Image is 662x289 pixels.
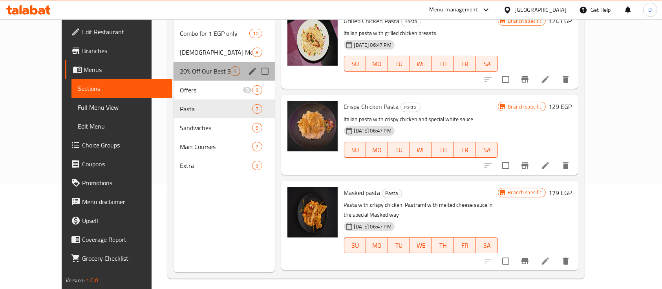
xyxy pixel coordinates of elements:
[344,15,400,27] span: Grilled Chicken Pasta
[435,240,451,251] span: TH
[252,123,262,133] div: items
[430,5,478,15] div: Menu-management
[82,159,166,169] span: Coupons
[174,118,275,137] div: Sandwiches9
[351,41,395,49] span: [DATE] 06:47 PM
[180,123,252,133] div: Sandwiches
[180,142,252,151] span: Main Courses
[65,155,172,173] a: Coupons
[454,237,476,253] button: FR
[174,99,275,118] div: Pasta7
[366,142,388,158] button: MO
[344,101,399,112] span: Crispy Chicken Pasta
[549,101,572,112] h6: 129 EGP
[71,79,172,98] a: Sections
[479,58,495,70] span: SA
[505,103,545,110] span: Branch specific
[180,104,252,114] div: Pasta
[435,144,451,156] span: TH
[174,24,275,43] div: Combo for 1 EGP only10
[249,29,262,38] div: items
[252,48,262,57] div: items
[400,103,421,112] div: Pasta
[344,200,498,220] p: Pasta with crispy chicken. Pastrami with melted cheese sauce in the special Masked way
[66,275,85,285] span: Version:
[174,62,275,81] div: 20% Off Our Best Sellers5edit
[382,189,402,198] div: Pasta
[82,46,166,55] span: Branches
[180,161,252,170] span: Extra
[78,84,166,93] span: Sections
[287,101,338,151] img: Crispy Chicken Pasta
[457,240,473,251] span: FR
[410,56,432,72] button: WE
[391,144,407,156] span: TU
[369,144,385,156] span: MO
[516,156,534,175] button: Branch-specific-item
[347,240,363,251] span: SU
[648,6,652,14] span: D
[432,142,454,158] button: TH
[180,48,252,57] div: Iftar Meals
[388,237,410,253] button: TU
[505,17,545,25] span: Branch specific
[250,30,262,37] span: 10
[457,144,473,156] span: FR
[413,58,429,70] span: WE
[174,43,275,62] div: [DEMOGRAPHIC_DATA] Meals8
[432,237,454,253] button: TH
[65,173,172,192] a: Promotions
[549,15,572,26] h6: 124 EGP
[549,187,572,198] h6: 179 EGP
[243,85,252,95] svg: Inactive section
[287,187,338,237] img: Masked pasta
[344,28,498,38] p: Italian pasta with grilled chicken breasts
[65,41,172,60] a: Branches
[479,144,495,156] span: SA
[413,240,429,251] span: WE
[347,58,363,70] span: SU
[252,104,262,114] div: items
[71,98,172,117] a: Full Menu View
[476,56,498,72] button: SA
[556,156,575,175] button: delete
[344,187,380,199] span: Masked pasta
[476,142,498,158] button: SA
[252,49,262,56] span: 8
[65,22,172,41] a: Edit Restaurant
[391,58,407,70] span: TU
[351,127,395,134] span: [DATE] 06:47 PM
[84,65,166,74] span: Menus
[347,144,363,156] span: SU
[369,240,385,251] span: MO
[382,189,402,198] span: Pasta
[476,237,498,253] button: SA
[410,142,432,158] button: WE
[497,253,514,269] span: Select to update
[287,15,338,66] img: Grilled Chicken Pasta
[65,230,172,249] a: Coverage Report
[180,29,249,38] span: Combo for 1 EGP only
[174,156,275,175] div: Extra3
[230,68,240,75] span: 5
[479,240,495,251] span: SA
[344,142,366,158] button: SU
[252,105,262,113] span: 7
[515,6,567,14] div: [GEOGRAPHIC_DATA]
[432,56,454,72] button: TH
[413,144,429,156] span: WE
[180,85,243,95] span: Offers
[78,121,166,131] span: Edit Menu
[252,161,262,170] div: items
[252,87,262,94] span: 9
[174,21,275,178] nav: Menu sections
[541,161,550,170] a: Edit menu item
[388,56,410,72] button: TU
[410,237,432,253] button: WE
[65,249,172,268] a: Grocery Checklist
[556,70,575,89] button: delete
[366,56,388,72] button: MO
[541,75,550,84] a: Edit menu item
[391,240,407,251] span: TU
